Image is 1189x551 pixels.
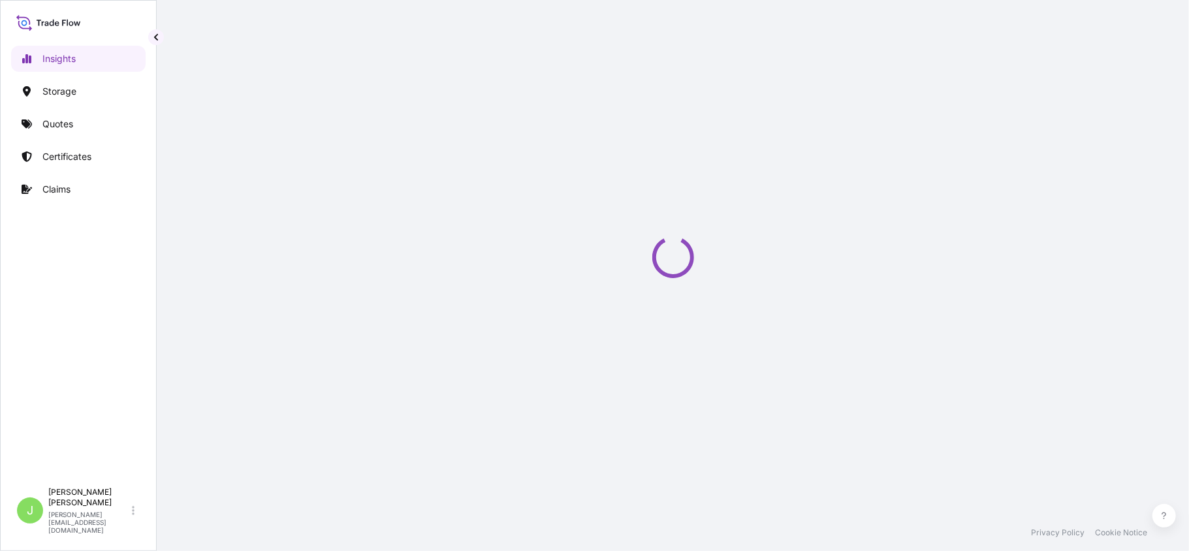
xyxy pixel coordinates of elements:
[11,78,146,104] a: Storage
[1031,527,1085,538] a: Privacy Policy
[48,511,129,534] p: [PERSON_NAME][EMAIL_ADDRESS][DOMAIN_NAME]
[11,144,146,170] a: Certificates
[42,52,76,65] p: Insights
[11,176,146,202] a: Claims
[42,85,76,98] p: Storage
[27,504,33,517] span: J
[1095,527,1147,538] a: Cookie Notice
[48,487,129,508] p: [PERSON_NAME] [PERSON_NAME]
[42,150,91,163] p: Certificates
[42,183,71,196] p: Claims
[11,111,146,137] a: Quotes
[42,118,73,131] p: Quotes
[11,46,146,72] a: Insights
